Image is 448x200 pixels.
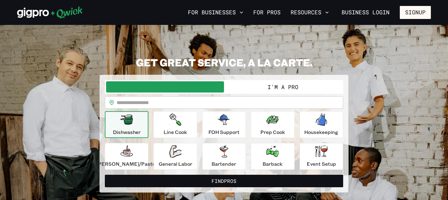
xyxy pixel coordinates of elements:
button: Event Setup [300,143,343,170]
button: Prep Cook [251,111,294,138]
a: For Pros [251,7,283,18]
p: Event Setup [307,160,336,168]
button: FindPros [105,175,343,187]
button: Signup [400,6,431,19]
button: General Labor [153,143,197,170]
button: For Businesses [185,7,246,18]
button: [PERSON_NAME]/Pastry [105,143,148,170]
button: Dishwasher [105,111,148,138]
button: Bartender [202,143,246,170]
a: Business Login [336,6,395,19]
p: Bartender [212,160,236,168]
p: Dishwasher [113,128,141,136]
p: [PERSON_NAME]/Pastry [96,160,157,168]
button: Barback [251,143,294,170]
button: Line Cook [153,111,197,138]
p: Barback [263,160,282,168]
button: Resources [288,7,331,18]
p: FOH Support [208,128,240,136]
button: I'm a Business [106,81,224,93]
button: I'm a Pro [224,81,342,93]
p: General Labor [159,160,192,168]
p: Housekeeping [304,128,338,136]
p: Line Cook [164,128,187,136]
p: Prep Cook [260,128,285,136]
button: FOH Support [202,111,246,138]
button: Housekeeping [300,111,343,138]
h2: GET GREAT SERVICE, A LA CARTE. [100,56,348,69]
